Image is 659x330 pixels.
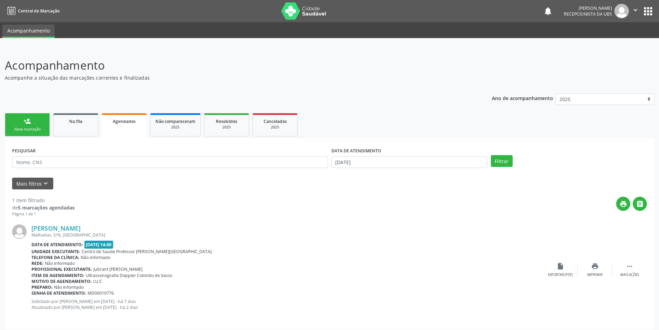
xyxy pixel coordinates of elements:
input: Selecione um intervalo [331,156,487,168]
div: 2025 [209,125,244,130]
b: Rede: [31,260,44,266]
b: Preparo: [31,284,53,290]
a: Central de Marcação [5,5,60,17]
i:  [632,6,639,14]
button:  [629,4,642,18]
button: Filtrar [491,155,513,167]
b: Telefone da clínica: [31,255,79,260]
span: Resolvidos [216,118,237,124]
input: Nome, CNS [12,156,328,168]
a: [PERSON_NAME] [31,224,81,232]
p: Acompanhe a situação das marcações correntes e finalizadas [5,74,459,81]
button: Mais filtroskeyboard_arrow_down [12,178,53,190]
span: Cancelados [264,118,287,124]
div: Mais ações [620,273,639,277]
div: Imprimir [587,273,603,277]
p: Acompanhamento [5,57,459,74]
span: Não informado [81,255,110,260]
div: 1 item filtrado [12,197,75,204]
span: Jubrant [PERSON_NAME] [93,266,143,272]
p: Solicitado por [PERSON_NAME] em [DATE] - há 7 dias Atualizado por [PERSON_NAME] em [DATE] - há 2 ... [31,298,543,310]
span: Agendados [113,118,136,124]
div: Página 1 de 1 [12,211,75,217]
a: Acompanhamento [2,25,55,38]
b: Senha de atendimento: [31,290,86,296]
div: 2025 [155,125,195,130]
div: de [12,204,75,211]
i:  [626,262,633,270]
i: print [620,200,627,208]
label: DATA DE ATENDIMENTO [331,145,381,156]
button: apps [642,5,654,17]
span: Central de Marcação [18,8,60,14]
span: MD00010776 [88,290,114,296]
div: person_add [24,117,31,125]
i: print [591,262,599,270]
span: Não informado [54,284,84,290]
strong: 5 marcações agendadas [18,204,75,211]
span: I.U.C [93,278,102,284]
span: Ultrassonografia Doppler Colorido de Vasos [86,273,172,278]
b: Unidade executante: [31,249,80,255]
div: 2025 [258,125,292,130]
div: Nova marcação [10,127,45,132]
button:  [633,197,647,211]
button: print [616,197,630,211]
i: keyboard_arrow_down [42,180,49,187]
div: [PERSON_NAME] [564,5,612,11]
span: Não informado [45,260,75,266]
span: Na fila [69,118,82,124]
span: Não compareceram [155,118,195,124]
img: img [12,224,27,239]
b: Motivo de agendamento: [31,278,92,284]
div: Malhadas, S/N, [GEOGRAPHIC_DATA] [31,232,543,238]
b: Data de atendimento: [31,242,83,248]
img: img [614,4,629,18]
button: notifications [543,6,553,16]
p: Ano de acompanhamento [492,93,553,102]
span: Centro de Saude Professor [PERSON_NAME][GEOGRAPHIC_DATA] [82,249,212,255]
span: Recepcionista da UBS [564,11,612,17]
b: Profissional executante: [31,266,92,272]
label: PESQUISAR [12,145,36,156]
b: Item de agendamento: [31,273,84,278]
span: [DATE] 14:00 [84,241,113,249]
i: insert_drive_file [557,262,564,270]
i:  [636,200,644,208]
div: Exportar (PDF) [548,273,573,277]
